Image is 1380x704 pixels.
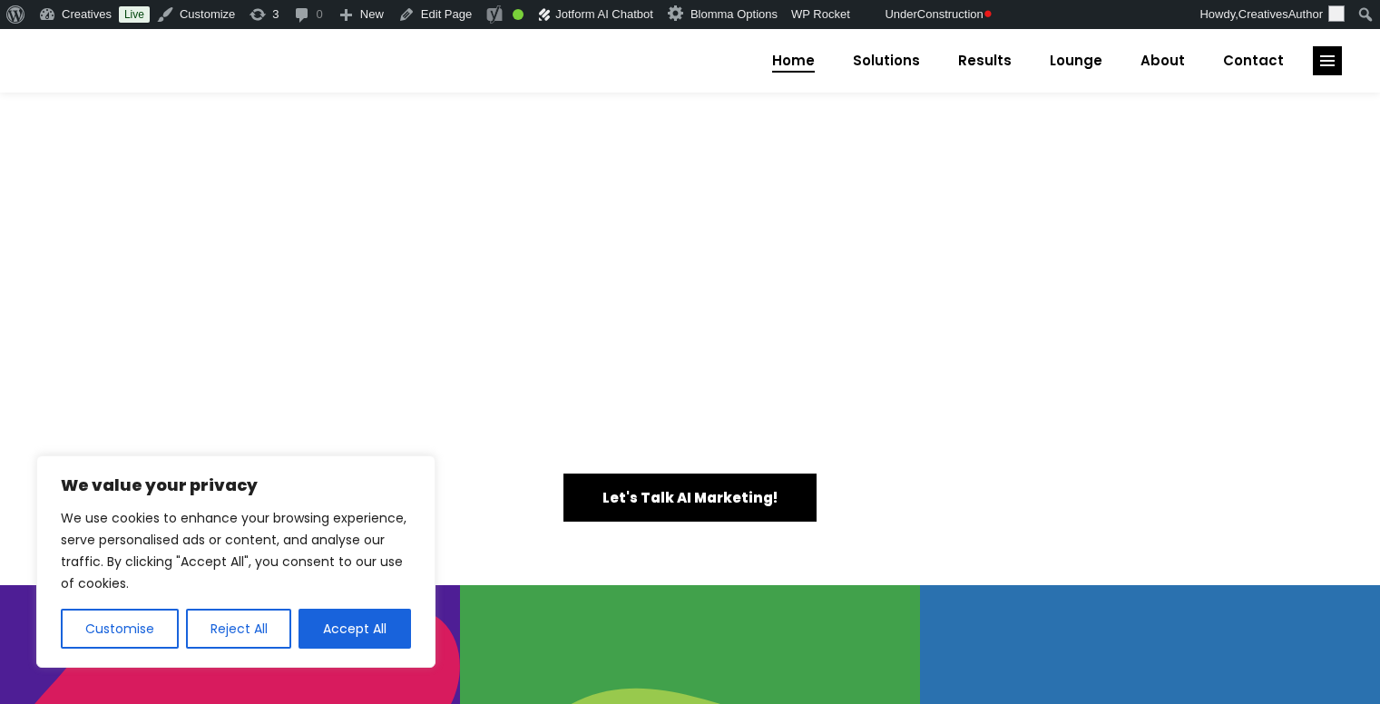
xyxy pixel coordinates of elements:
p: We value your privacy [61,474,411,496]
a: Lounge [1031,37,1121,84]
a: Live [119,6,150,23]
h5: #1 AI digital marketing agency in [GEOGRAPHIC_DATA] [18,183,1362,209]
a: About [1121,37,1204,84]
img: Creatives | Home [864,6,882,22]
div: We value your privacy [36,455,436,668]
a: Let's Talk AI Marketing! [563,474,817,522]
button: Reject All [186,609,292,649]
h4: Ready to dominate your online market? [18,408,1362,435]
span: Results [958,37,1012,84]
span: Let's Talk AI Marketing! [602,488,778,507]
span: Solutions [853,37,920,84]
span: Lounge [1050,37,1102,84]
a: Home [753,37,834,84]
a: Solutions [834,37,939,84]
span: CreativesAuthor [1238,7,1323,21]
h3: Unlock Digital Growth with our [18,218,1362,261]
span: Contact [1223,37,1284,84]
img: Creatives | Home [1328,5,1345,22]
div: Good [513,9,524,20]
a: Results [939,37,1031,84]
button: Customise [61,609,179,649]
span: Home [772,37,815,84]
p: We use cookies to enhance your browsing experience, serve personalised ads or content, and analys... [61,507,411,594]
span: About [1140,37,1185,84]
h5: We leverage the power of AI to personalize campaigns, optimize strategies, and deliver measurable... [18,345,1362,370]
img: Creatives [38,33,221,89]
a: Contact [1204,37,1303,84]
h2: AI Powered Marketing [18,270,1362,336]
a: link [1313,46,1342,75]
button: Accept All [299,609,411,649]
